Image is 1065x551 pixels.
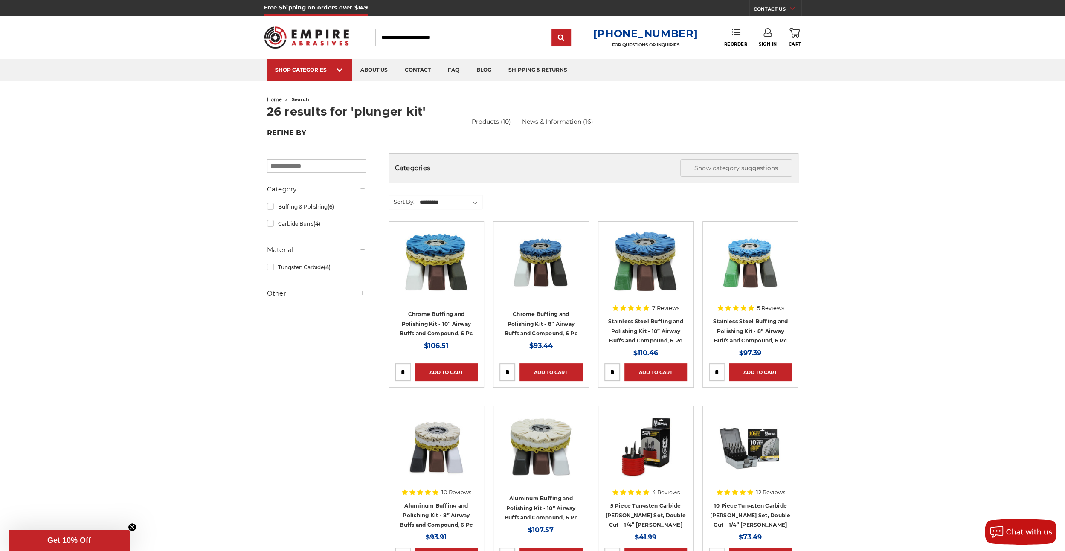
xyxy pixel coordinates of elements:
a: Tungsten Carbide [267,260,366,275]
img: 8 inch airway buffing wheel and compound kit for stainless steel [716,228,784,296]
span: $41.99 [635,533,656,541]
img: 8 inch airway buffing wheel and compound kit for aluminum [402,412,470,480]
img: 10 inch airway buff and polishing compound kit for stainless steel [612,228,680,296]
a: Add to Cart [519,363,582,381]
span: $107.57 [528,526,554,534]
a: CONTACT US [754,4,801,16]
a: Aluminum Buffing and Polishing Kit - 10” Airway Buffs and Compound, 6 Pc [505,495,577,521]
img: 8 inch airway buffing wheel and compound kit for chrome [507,228,575,296]
button: Close teaser [128,523,136,531]
span: $73.49 [739,533,762,541]
a: Chrome Buffing and Polishing Kit - 8” Airway Buffs and Compound, 6 Pc [505,311,577,336]
a: Chrome Buffing and Polishing Kit - 10” Airway Buffs and Compound, 6 Pc [400,311,473,336]
a: 8 inch airway buffing wheel and compound kit for aluminum [395,412,478,495]
span: (6) [327,203,334,210]
span: $93.44 [529,342,553,350]
a: Add to Cart [415,363,478,381]
p: FOR QUESTIONS OR INQUIRIES [593,42,698,48]
span: 7 Reviews [652,305,679,311]
a: 10 inch airway buff and polishing compound kit for chrome [395,228,478,310]
span: Get 10% Off [47,536,91,545]
a: [PHONE_NUMBER] [593,27,698,40]
button: Show category suggestions [680,159,792,177]
span: $93.91 [426,533,447,541]
img: 10 inch airway buff and polishing compound kit for chrome [402,228,470,296]
h5: Refine by [267,129,366,142]
img: BHA Double Cut Carbide Burr 5 Piece Set, 1/4" Shank [612,412,680,480]
a: BHA Carbide Burr 10 Piece Set, Double Cut with 1/4" Shanks [709,412,792,495]
h5: Material [267,245,366,255]
a: faq [439,59,468,81]
a: Stainless Steel Buffing and Polishing Kit - 10” Airway Buffs and Compound, 6 Pc [608,318,683,344]
span: $106.51 [424,342,448,350]
a: Aluminum Buffing and Polishing Kit - 8” Airway Buffs and Compound, 6 Pc [400,502,473,528]
a: Buffing & Polishing [267,199,366,214]
a: 10 inch airway buff and polishing compound kit for aluminum [499,412,582,495]
a: home [267,96,282,102]
h5: Category [267,184,366,194]
a: contact [396,59,439,81]
span: Cart [788,41,801,47]
a: Reorder [724,28,747,46]
span: $110.46 [633,349,658,357]
span: Reorder [724,41,747,47]
img: Empire Abrasives [264,21,349,54]
select: Sort By: [418,196,482,209]
img: 10 inch airway buff and polishing compound kit for aluminum [507,412,575,480]
input: Submit [553,29,570,46]
span: Sign In [759,41,777,47]
a: 10 Piece Tungsten Carbide [PERSON_NAME] Set, Double Cut – 1/4” [PERSON_NAME] [710,502,790,528]
a: Products (10) [472,118,511,125]
span: 10 Reviews [441,490,471,495]
a: Cart [788,28,801,47]
h1: 26 results for 'plunger kit' [267,106,798,117]
a: about us [352,59,396,81]
span: search [292,96,309,102]
a: 5 Piece Tungsten Carbide [PERSON_NAME] Set, Double Cut – 1/4” [PERSON_NAME] [606,502,686,528]
button: Chat with us [985,519,1056,545]
span: Chat with us [1006,528,1052,536]
a: Stainless Steel Buffing and Polishing Kit - 8” Airway Buffs and Compound, 6 Pc [713,318,788,344]
span: 12 Reviews [756,490,785,495]
a: 8 inch airway buffing wheel and compound kit for stainless steel [709,228,792,310]
span: (4) [313,220,320,227]
h5: Other [267,288,366,299]
span: 5 Reviews [757,305,784,311]
span: 4 Reviews [652,490,680,495]
a: BHA Double Cut Carbide Burr 5 Piece Set, 1/4" Shank [604,412,687,495]
span: $97.39 [739,349,761,357]
a: blog [468,59,500,81]
div: SHOP CATEGORIES [275,67,343,73]
a: Carbide Burrs [267,216,366,231]
a: 8 inch airway buffing wheel and compound kit for chrome [499,228,582,310]
span: (4) [323,264,330,270]
div: Get 10% OffClose teaser [9,530,130,551]
a: 10 inch airway buff and polishing compound kit for stainless steel [604,228,687,310]
img: BHA Carbide Burr 10 Piece Set, Double Cut with 1/4" Shanks [716,412,784,480]
h5: Categories [395,159,792,177]
a: shipping & returns [500,59,576,81]
a: Add to Cart [729,363,792,381]
a: News & Information (16) [522,117,593,126]
label: Sort By: [389,195,415,208]
a: Add to Cart [624,363,687,381]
